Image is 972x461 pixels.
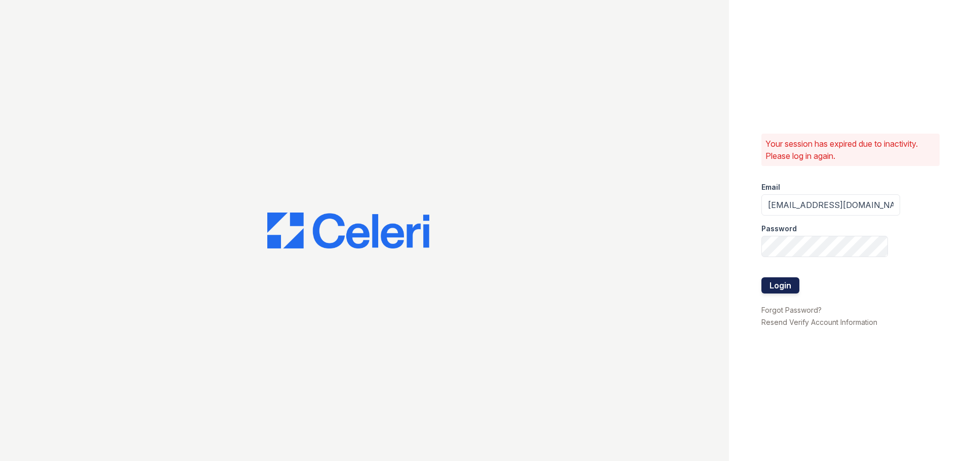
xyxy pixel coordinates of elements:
[761,318,877,326] a: Resend Verify Account Information
[761,224,797,234] label: Password
[761,182,780,192] label: Email
[765,138,936,162] p: Your session has expired due to inactivity. Please log in again.
[761,306,822,314] a: Forgot Password?
[267,213,429,249] img: CE_Logo_Blue-a8612792a0a2168367f1c8372b55b34899dd931a85d93a1a3d3e32e68fde9ad4.png
[761,277,799,294] button: Login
